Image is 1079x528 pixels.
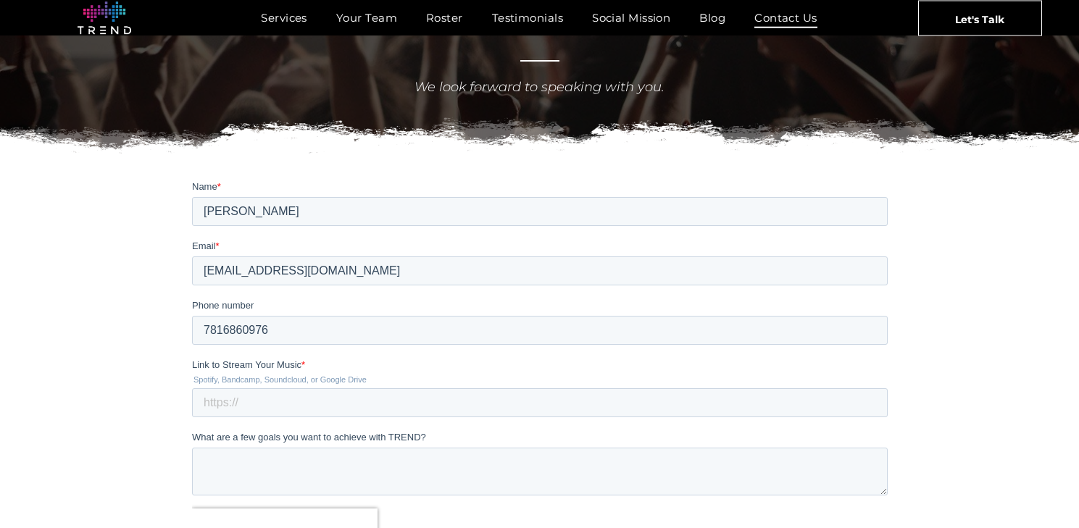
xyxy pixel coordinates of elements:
a: Your Team [322,7,412,28]
a: Contact Us [740,7,832,28]
div: We look forward to speaking with you. [326,77,754,97]
a: Social Mission [578,7,685,28]
a: Testimonials [478,7,578,28]
a: Services [246,7,322,28]
img: logo [78,1,131,35]
a: Roster [412,7,478,28]
a: Blog [685,7,740,28]
iframe: Chat Widget [1007,458,1079,528]
span: Let's Talk [955,1,1004,37]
